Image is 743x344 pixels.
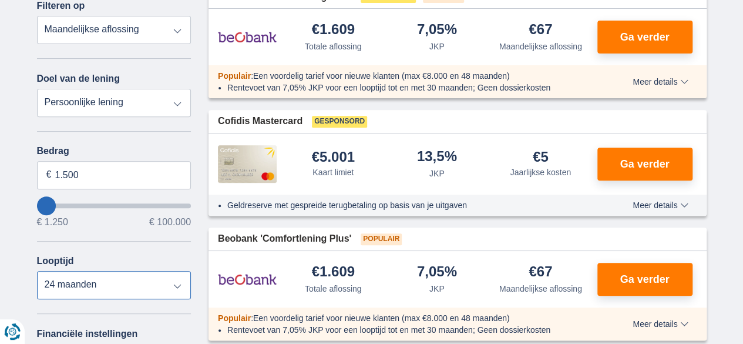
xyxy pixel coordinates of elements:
span: Cofidis Mastercard [218,115,302,128]
span: Een voordelig tarief voor nieuwe klanten (max €8.000 en 48 maanden) [253,71,510,81]
div: €5 [533,150,549,164]
li: Rentevoet van 7,05% JKP voor een looptijd tot en met 30 maanden; Geen dossierkosten [227,324,590,336]
span: Ga verder [620,159,669,169]
div: JKP [429,41,445,52]
span: € 1.250 [37,218,68,227]
span: Ga verder [620,32,669,42]
label: Financiële instellingen [37,329,138,339]
label: Doel van de lening [37,74,120,84]
div: JKP [429,283,445,295]
img: product.pl.alt Cofidis CC [218,145,277,183]
div: €67 [529,265,552,280]
span: Een voordelig tarief voor nieuwe klanten (max €8.000 en 48 maanden) [253,313,510,323]
div: €1.609 [312,22,355,38]
div: €1.609 [312,265,355,280]
span: Populair [218,313,251,323]
label: Filteren op [37,1,85,11]
button: Ga verder [597,21,692,54]
div: 7,05% [417,22,457,38]
img: product.pl.alt Beobank [218,265,277,294]
li: Rentevoet van 7,05% JKP voor een looptijd tot en met 30 maanden; Geen dossierkosten [227,82,590,93]
div: €5.001 [312,150,355,164]
span: Beobank 'Comfortlening Plus' [218,232,351,246]
div: JKP [429,168,445,179]
div: Jaarlijkse kosten [510,166,571,178]
button: Ga verder [597,148,692,181]
label: Looptijd [37,256,74,266]
div: : [209,70,599,82]
div: : [209,312,599,324]
button: Meer details [624,319,697,329]
span: Meer details [633,201,688,209]
span: Meer details [633,78,688,86]
div: Totale aflossing [305,283,362,295]
img: product.pl.alt Beobank [218,22,277,52]
input: wantToBorrow [37,203,191,208]
button: Meer details [624,201,697,210]
span: Meer details [633,320,688,328]
div: €67 [529,22,552,38]
label: Bedrag [37,146,191,156]
li: Geldreserve met gespreide terugbetaling op basis van je uitgaven [227,199,590,211]
span: € [46,168,52,182]
div: Kaart limiet [312,166,354,178]
span: Populair [218,71,251,81]
div: Maandelijkse aflossing [499,283,582,295]
div: 13,5% [417,149,457,165]
div: Totale aflossing [305,41,362,52]
span: Gesponsord [312,116,367,128]
button: Meer details [624,77,697,86]
span: Populair [361,233,402,245]
div: 7,05% [417,265,457,280]
button: Ga verder [597,263,692,296]
span: € 100.000 [149,218,191,227]
div: Maandelijkse aflossing [499,41,582,52]
span: Ga verder [620,274,669,285]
